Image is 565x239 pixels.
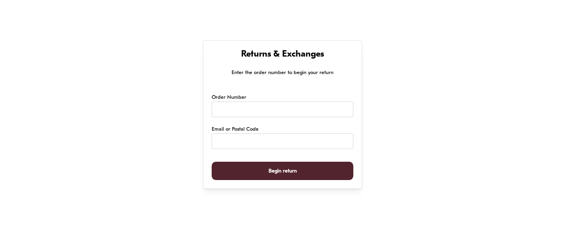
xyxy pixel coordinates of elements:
p: Enter the order number to begin your return [212,69,353,77]
h1: Returns & Exchanges [212,49,353,61]
span: Begin return [269,162,297,180]
button: Begin return [212,162,353,180]
label: Email or Postal Code [212,125,259,133]
label: Order Number [212,94,246,102]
